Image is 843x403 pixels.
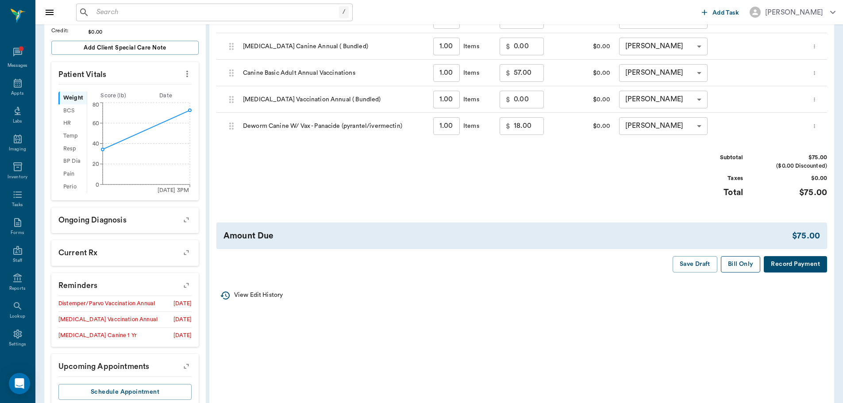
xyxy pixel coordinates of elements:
div: Weight [58,92,87,104]
div: Reports [9,285,26,292]
div: [MEDICAL_DATA] Vaccination Annual [58,315,158,324]
div: [DATE] [173,315,192,324]
p: View Edit History [234,291,283,300]
div: $0.00 [761,174,827,183]
div: Imaging [9,146,26,153]
button: Add Task [698,4,743,20]
div: Items [460,69,479,77]
p: $ [506,68,510,78]
div: Forms [11,230,24,236]
p: $ [506,41,510,52]
button: Schedule Appointment [58,384,192,400]
div: HR [58,117,87,130]
div: Distemper/Parvo Vaccination Annual [58,299,155,308]
input: 0.00 [514,117,544,135]
div: Credit : [51,27,88,35]
div: $75.00 [792,230,820,242]
div: Total [677,186,743,199]
p: $ [506,94,510,105]
div: / [339,6,349,18]
button: Add client Special Care Note [51,41,199,55]
p: Current Rx [51,240,199,262]
div: [PERSON_NAME] [619,91,708,108]
p: Ongoing diagnosis [51,207,199,230]
div: BCS [58,104,87,117]
div: Appts [11,90,23,97]
div: [DATE] [173,299,192,308]
button: Close drawer [41,4,58,21]
div: BP Dia [58,155,87,168]
div: Subtotal [677,154,743,162]
div: Amount Due [223,230,792,242]
div: Items [460,42,479,51]
input: 0.00 [514,91,544,108]
div: [MEDICAL_DATA] Canine 1 Yr [58,331,137,340]
div: $0.00 [562,113,615,139]
tspan: 80 [92,102,99,107]
div: $75.00 [761,154,827,162]
div: [PERSON_NAME] [619,64,708,82]
input: Search [93,6,339,19]
div: Lookup [10,313,25,320]
div: Items [460,122,479,130]
div: Canine Basic Adult Annual Vaccinations [239,60,429,86]
tspan: 60 [92,120,99,126]
tspan: 40 [92,141,99,146]
div: [MEDICAL_DATA] Canine Annual ( Bundled) [239,33,429,60]
div: Taxes [677,174,743,183]
div: Inventory [8,174,27,180]
div: Deworm Canine W/ Vax - Panacide (pyrantel/ivermectin) [239,113,429,139]
div: ($0.00 Discounted) [761,162,827,170]
tspan: 0 [96,182,99,187]
div: $0.00 [88,28,199,36]
button: Bill Only [721,256,761,273]
tspan: 20 [92,161,99,167]
div: Temp [58,130,87,142]
button: Record Payment [764,256,827,273]
button: Save Draft [673,256,717,273]
div: [PERSON_NAME] [765,7,823,18]
div: [PERSON_NAME] [619,38,708,55]
button: more [180,66,194,81]
div: [DATE] [173,331,192,340]
div: [MEDICAL_DATA] Vaccination Annual ( Bundled) [239,86,429,113]
div: Settings [9,341,27,348]
div: Items [460,95,479,104]
div: Score ( lb ) [87,92,140,100]
div: Staff [13,257,22,264]
p: Reminders [51,273,199,295]
div: Resp [58,142,87,155]
div: $0.00 [562,86,615,113]
tspan: [DATE] 3PM [157,188,189,193]
button: [PERSON_NAME] [743,4,843,20]
input: 0.00 [514,38,544,55]
button: more [809,65,820,81]
input: 0.00 [514,64,544,82]
div: Perio [58,180,87,193]
div: [PERSON_NAME] [619,117,708,135]
p: $ [506,121,510,131]
button: more [809,39,820,54]
p: Upcoming appointments [51,354,199,376]
div: $75.00 [761,186,827,199]
button: more [809,92,820,107]
div: $0.00 [562,33,615,60]
button: more [809,119,820,134]
span: Add client Special Care Note [84,43,166,53]
div: $0.00 [562,60,615,86]
div: Labs [13,118,22,125]
div: Date [139,92,192,100]
div: Open Intercom Messenger [9,373,30,394]
p: Patient Vitals [51,62,199,84]
div: Pain [58,168,87,180]
div: Messages [8,62,28,69]
div: Tasks [12,202,23,208]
